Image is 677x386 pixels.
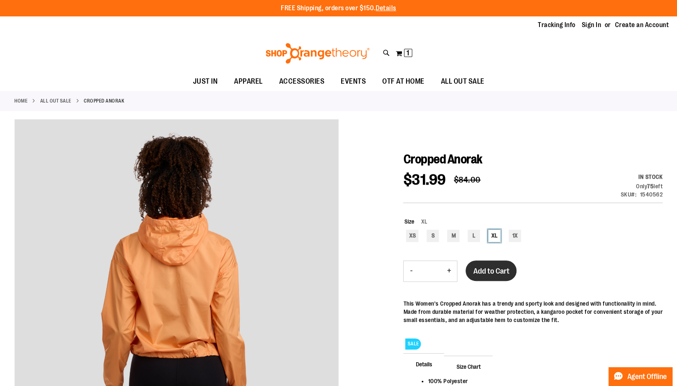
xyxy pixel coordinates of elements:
[406,49,409,57] span: 1
[418,261,441,281] input: Product quantity
[441,72,484,91] span: ALL OUT SALE
[444,356,493,377] span: Size Chart
[473,267,509,276] span: Add to Cart
[447,230,459,242] div: M
[406,230,418,242] div: XS
[466,260,516,281] button: Add to Cart
[14,97,28,105] a: Home
[281,4,396,13] p: FREE Shipping, orders over $150.
[414,218,427,225] span: XL
[468,230,480,242] div: L
[647,183,654,190] strong: 75
[403,299,663,324] div: This Women's Cropped Anorak has a trendy and sporty look and designed with functionality in mind....
[621,173,663,181] div: Availability
[84,97,124,105] strong: Cropped Anorak
[382,72,425,91] span: OTF AT HOME
[640,190,663,199] div: 1540562
[627,373,667,381] span: Agent Offline
[621,182,663,190] div: Qty
[404,261,418,281] button: Decrease product quantity
[193,72,218,91] span: JUST IN
[441,261,457,281] button: Increase product quantity
[376,5,396,12] a: Details
[264,43,371,64] img: Shop Orangetheory
[40,97,71,105] a: ALL OUT SALE
[405,338,421,349] span: SALE
[428,377,654,385] li: 100% Polyester
[621,191,637,198] strong: SKU
[403,171,445,188] span: $31.99
[341,72,366,91] span: EVENTS
[615,21,669,30] a: Create an Account
[608,367,672,386] button: Agent Offline
[403,152,482,166] span: Cropped Anorak
[234,72,263,91] span: APPAREL
[538,21,576,30] a: Tracking Info
[454,175,480,185] span: $84.00
[488,230,500,242] div: XL
[509,230,521,242] div: 1X
[403,353,444,375] span: Details
[279,72,325,91] span: ACCESSORIES
[427,230,439,242] div: S
[582,21,601,30] a: Sign In
[404,218,414,225] span: Size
